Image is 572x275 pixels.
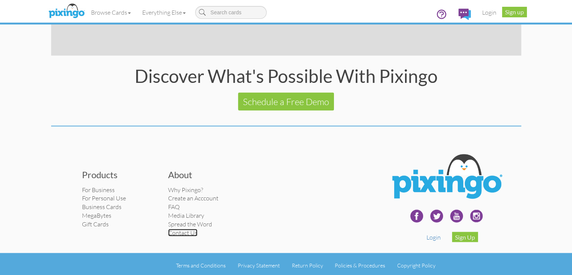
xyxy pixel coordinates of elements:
[335,262,385,269] a: Policies & Procedures
[385,149,507,207] img: Pixingo Logo
[168,229,197,237] a: Contact Us
[47,2,86,21] img: pixingo logo
[476,3,502,22] a: Login
[502,7,527,17] a: Sign up
[426,234,441,241] a: Login
[176,262,226,269] a: Terms and Conditions
[195,6,267,19] input: Search cards
[168,220,212,228] a: Spread the Word
[82,220,109,228] a: Gift Cards
[458,9,471,20] img: comments.svg
[291,262,323,269] a: Return Policy
[82,186,115,194] a: For Business
[82,203,121,211] a: Business Cards
[238,262,280,269] a: Privacy Statement
[238,93,334,111] a: Schedule a Free Demo
[82,212,111,219] a: MegaBytes
[447,207,466,226] img: youtube-240.png
[51,67,521,85] div: Discover What's Possible With Pixingo
[85,3,137,22] a: Browse Cards
[452,232,478,242] a: Sign Up
[82,170,157,180] h3: Products
[168,212,204,219] a: Media Library
[137,3,191,22] a: Everything Else
[168,170,243,180] h3: About
[168,186,203,194] a: Why Pixingo?
[168,203,180,211] a: FAQ
[397,262,435,269] a: Copyright Policy
[168,194,218,202] a: Create an Acccount
[467,207,486,226] img: instagram.svg
[82,194,126,202] a: For Personal Use
[407,207,426,226] img: facebook-240.png
[427,207,446,226] img: twitter-240.png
